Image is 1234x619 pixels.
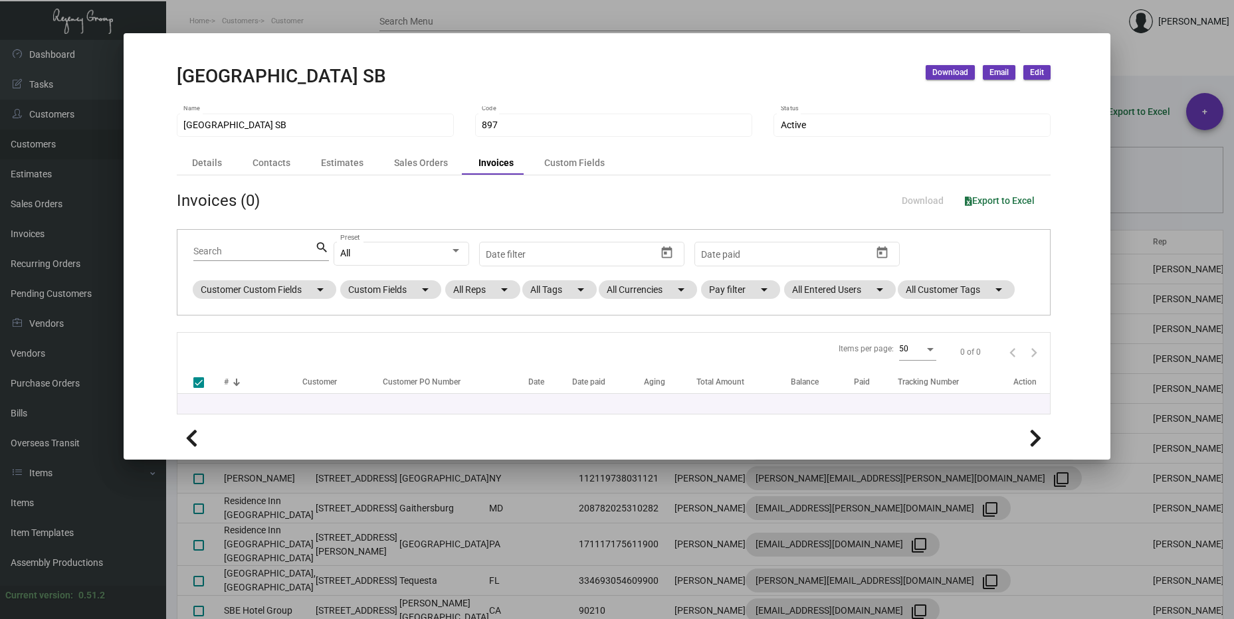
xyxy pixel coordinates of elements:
[177,189,260,213] div: Invoices (0)
[599,280,697,299] mat-chip: All Currencies
[696,376,744,388] div: Total Amount
[644,376,665,388] div: Aging
[898,280,1015,299] mat-chip: All Customer Tags
[321,156,363,170] div: Estimates
[522,280,597,299] mat-chip: All Tags
[445,280,520,299] mat-chip: All Reps
[538,249,621,260] input: End date
[1023,65,1051,80] button: Edit
[340,280,441,299] mat-chip: Custom Fields
[177,65,386,88] h2: [GEOGRAPHIC_DATA] SB
[791,376,819,388] div: Balance
[701,249,742,260] input: Start date
[383,376,461,388] div: Customer PO Number
[991,282,1007,298] mat-icon: arrow_drop_down
[756,282,772,298] mat-icon: arrow_drop_down
[5,588,73,602] div: Current version:
[926,65,975,80] button: Download
[478,156,514,170] div: Invoices
[572,376,643,388] div: Date paid
[902,195,944,206] span: Download
[302,376,337,388] div: Customer
[78,588,105,602] div: 0.51.2
[784,280,896,299] mat-chip: All Entered Users
[854,376,898,388] div: Paid
[340,248,350,258] span: All
[417,282,433,298] mat-icon: arrow_drop_down
[528,376,544,388] div: Date
[983,65,1015,80] button: Email
[781,120,806,130] span: Active
[644,376,696,388] div: Aging
[486,249,527,260] input: Start date
[496,282,512,298] mat-icon: arrow_drop_down
[1013,371,1050,394] th: Action
[899,345,936,354] mat-select: Items per page:
[898,376,959,388] div: Tracking Number
[791,376,854,388] div: Balance
[701,280,780,299] mat-chip: Pay filter
[891,189,954,213] button: Download
[544,156,605,170] div: Custom Fields
[932,67,968,78] span: Download
[696,376,791,388] div: Total Amount
[898,376,1013,388] div: Tracking Number
[224,376,303,388] div: #
[839,343,894,355] div: Items per page:
[872,282,888,298] mat-icon: arrow_drop_down
[572,376,605,388] div: Date paid
[1002,341,1023,363] button: Previous page
[954,189,1045,213] button: Export to Excel
[899,344,908,353] span: 50
[872,242,893,263] button: Open calendar
[656,242,677,263] button: Open calendar
[960,346,981,358] div: 0 of 0
[573,282,589,298] mat-icon: arrow_drop_down
[989,67,1009,78] span: Email
[528,376,572,388] div: Date
[193,280,336,299] mat-chip: Customer Custom Fields
[192,156,222,170] div: Details
[383,376,528,388] div: Customer PO Number
[965,195,1035,206] span: Export to Excel
[253,156,290,170] div: Contacts
[394,156,448,170] div: Sales Orders
[224,376,229,388] div: #
[854,376,870,388] div: Paid
[754,249,836,260] input: End date
[1030,67,1044,78] span: Edit
[673,282,689,298] mat-icon: arrow_drop_down
[312,282,328,298] mat-icon: arrow_drop_down
[315,240,329,256] mat-icon: search
[302,376,376,388] div: Customer
[1023,341,1045,363] button: Next page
